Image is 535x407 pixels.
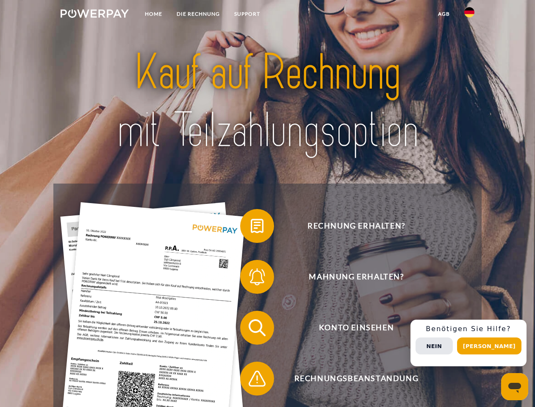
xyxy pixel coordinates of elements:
button: Mahnung erhalten? [240,260,460,294]
img: qb_bell.svg [247,266,268,287]
span: Rechnung erhalten? [252,209,460,243]
button: Rechnungsbeanstandung [240,362,460,396]
img: logo-powerpay-white.svg [61,9,129,18]
a: Home [138,6,169,22]
h3: Benötigen Sie Hilfe? [416,325,521,333]
img: title-powerpay_de.svg [81,41,454,162]
button: Rechnung erhalten? [240,209,460,243]
img: de [464,7,474,17]
img: qb_search.svg [247,317,268,338]
a: SUPPORT [227,6,267,22]
iframe: Schaltfläche zum Öffnen des Messaging-Fensters [501,373,528,400]
span: Rechnungsbeanstandung [252,362,460,396]
button: Konto einsehen [240,311,460,345]
img: qb_warning.svg [247,368,268,389]
a: agb [431,6,457,22]
span: Mahnung erhalten? [252,260,460,294]
button: Nein [416,337,453,354]
a: DIE RECHNUNG [169,6,227,22]
img: qb_bill.svg [247,215,268,237]
button: [PERSON_NAME] [457,337,521,354]
span: Konto einsehen [252,311,460,345]
div: Schnellhilfe [410,320,527,366]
